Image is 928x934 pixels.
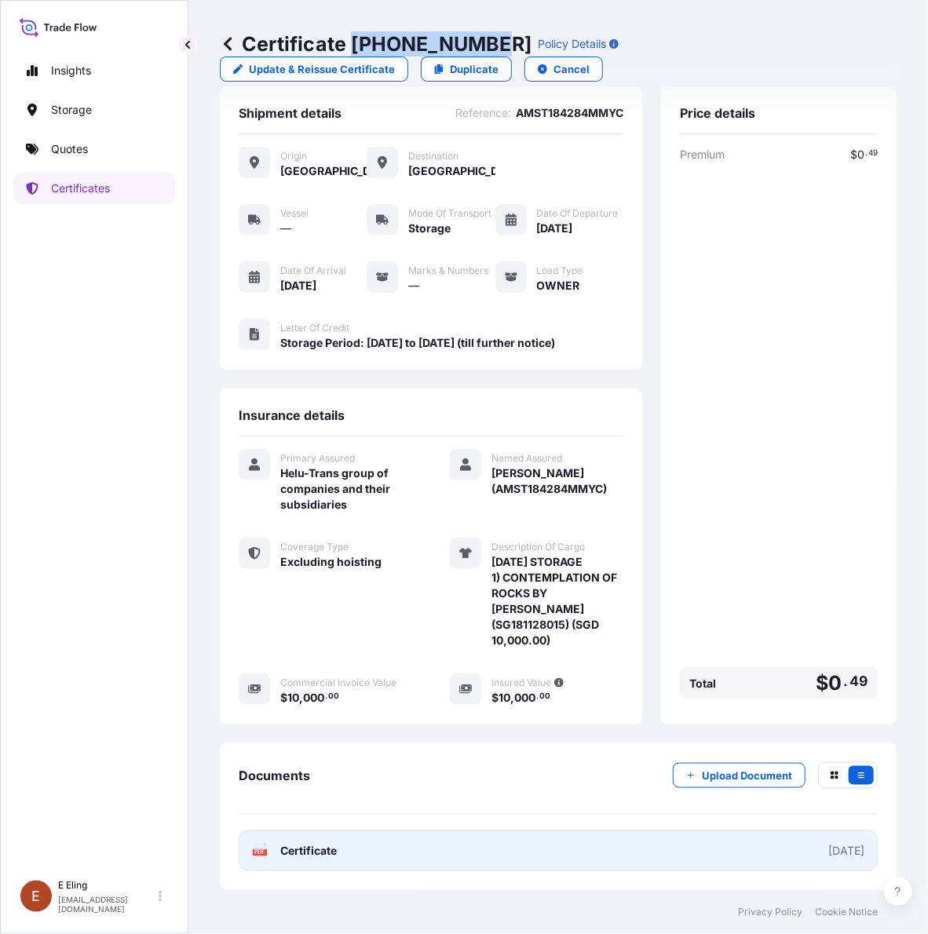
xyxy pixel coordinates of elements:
span: 10 [499,692,510,703]
div: [DATE] [828,843,864,859]
span: Shipment details [239,105,342,121]
span: 10 [287,692,299,703]
span: Primary Assured [280,452,355,465]
p: Upload Document [702,768,792,783]
span: Vessel [280,207,309,220]
span: Date of Arrival [280,265,346,277]
span: 000 [303,692,324,703]
p: Cancel [554,61,590,77]
span: Helu-Trans group of companies and their subsidiaries [280,465,412,513]
span: 49 [868,151,878,156]
span: Insured Value [491,677,551,689]
a: Update & Reissue Certificate [220,57,408,82]
p: Storage [51,102,92,118]
p: E Eling [58,879,155,892]
p: Certificates [51,181,110,196]
span: Insurance details [239,407,345,423]
p: Duplicate [450,61,499,77]
p: Certificate [PHONE_NUMBER] [220,31,532,57]
p: Insights [51,63,91,78]
a: Privacy Policy [738,906,802,918]
span: 00 [539,694,550,699]
span: 0 [857,149,864,160]
span: 000 [514,692,535,703]
span: 49 [850,677,868,686]
span: Date of Departure [537,207,619,220]
span: , [510,692,514,703]
span: , [299,692,303,703]
a: Duplicate [421,57,512,82]
span: Total [689,676,716,691]
span: $ [850,149,857,160]
span: Destination [408,150,459,162]
span: Storage [408,221,451,236]
span: Documents [239,768,310,783]
span: . [325,694,327,699]
span: Load Type [537,265,583,277]
span: Commercial Invoice Value [280,677,396,689]
span: $ [816,673,828,693]
span: Reference : [455,105,511,121]
p: Update & Reissue Certificate [249,61,395,77]
span: Origin [280,150,307,162]
span: Mode of Transport [408,207,491,220]
span: . [865,151,868,156]
span: [PERSON_NAME] (AMST184284MMYC) [491,465,623,497]
span: . [536,694,539,699]
span: 00 [328,694,339,699]
span: Storage Period: [DATE] to [DATE] (till further notice) [280,335,555,351]
span: Price details [680,105,755,121]
span: AMST184284MMYC [516,105,623,121]
p: Policy Details [538,36,606,52]
span: — [280,221,291,236]
span: [DATE] [280,278,316,294]
span: $ [491,692,499,703]
span: Description Of Cargo [491,541,585,553]
span: $ [280,692,287,703]
a: PDFCertificate[DATE] [239,830,878,871]
span: — [408,278,419,294]
span: [DATE] [537,221,573,236]
a: Insights [13,55,175,86]
span: Named Assured [491,452,562,465]
span: [GEOGRAPHIC_DATA] [408,163,495,179]
a: Quotes [13,133,175,165]
span: Marks & Numbers [408,265,488,277]
span: . [844,677,849,686]
text: PDF [255,850,265,856]
span: Certificate [280,843,337,859]
span: Excluding hoisting [280,554,382,570]
span: OWNER [537,278,580,294]
span: Coverage Type [280,541,349,553]
span: [DATE] STORAGE 1) CONTEMPLATION OF ROCKS BY [PERSON_NAME] (SG181128015) (SGD 10,000.00) [491,554,623,648]
span: Premium [680,147,725,162]
span: Letter of Credit [280,322,349,334]
button: Upload Document [673,763,806,788]
a: Storage [13,94,175,126]
p: [EMAIL_ADDRESS][DOMAIN_NAME] [58,895,155,914]
span: E [32,888,41,904]
span: 0 [829,673,842,693]
span: [GEOGRAPHIC_DATA] [280,163,367,179]
p: Quotes [51,141,88,157]
a: Cookie Notice [815,906,878,918]
a: Certificates [13,173,175,204]
button: Cancel [524,57,603,82]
